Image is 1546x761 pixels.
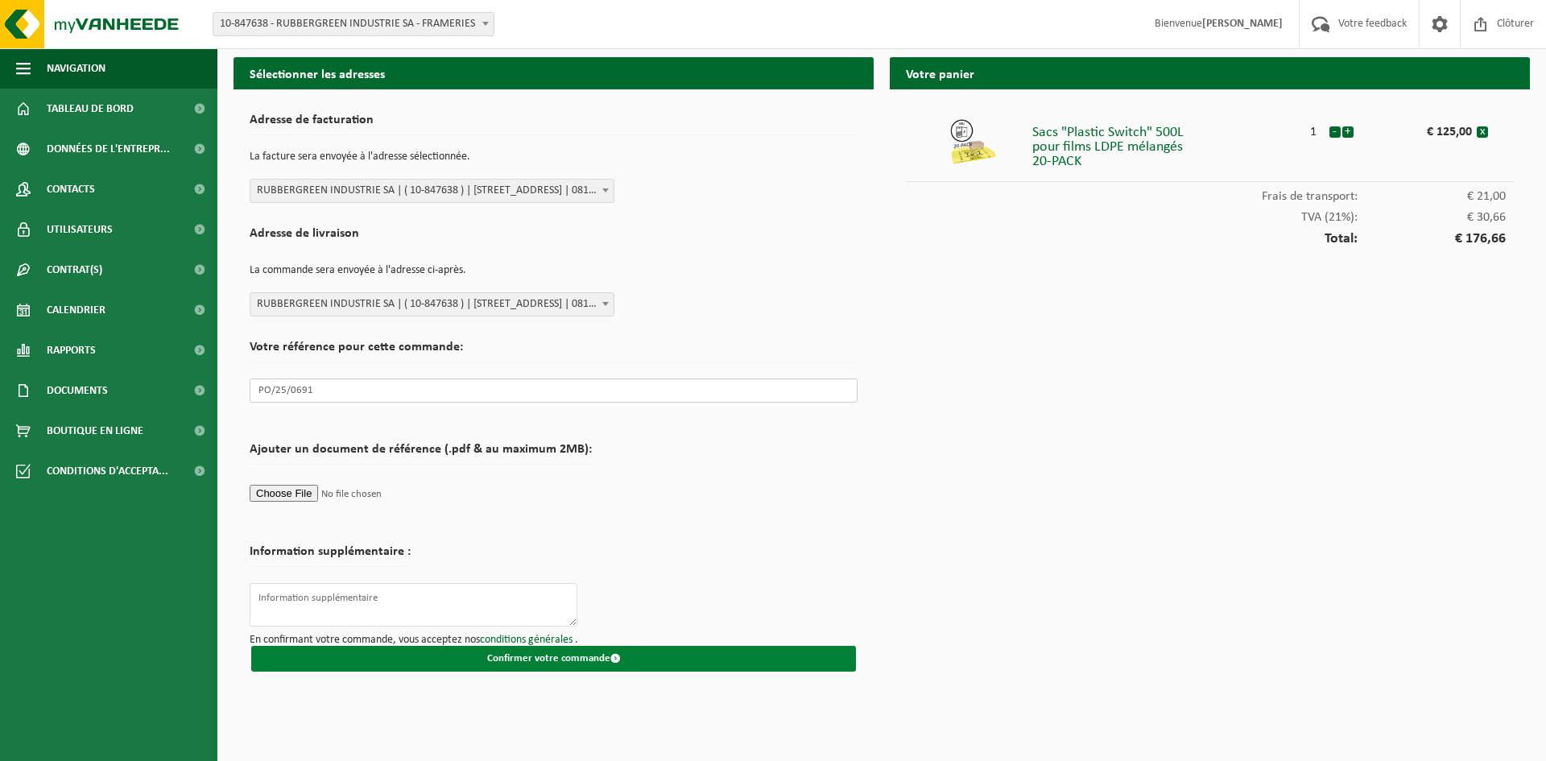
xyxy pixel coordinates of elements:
div: TVA (21%): [906,203,1514,224]
span: Boutique en ligne [47,411,143,451]
div: Total: [906,224,1514,246]
span: RUBBERGREEN INDUSTRIE SA | ( 10-847638 ) | ROUTE DE BAVAY 44, 7080 FRAMERIES | 0812.243.356 [250,179,614,203]
div: 1 [1299,118,1329,139]
p: La commande sera envoyée à l'adresse ci-après. [250,257,858,284]
p: La facture sera envoyée à l'adresse sélectionnée. [250,143,858,171]
div: € 125,00 [1387,118,1476,139]
span: Données de l'entrepr... [47,129,170,169]
a: conditions générales . [480,634,578,646]
span: Conditions d'accepta... [47,451,168,491]
h2: Ajouter un document de référence (.pdf & au maximum 2MB): [250,443,592,465]
img: 01-999964 [949,118,998,166]
span: Tableau de bord [47,89,134,129]
h2: Information supplémentaire : [250,545,411,567]
button: Confirmer votre commande [251,646,856,672]
h2: Sélectionner les adresses [234,57,874,89]
span: Utilisateurs [47,209,113,250]
p: En confirmant votre commande, vous acceptez nos [250,635,858,646]
input: Votre référence pour cette commande [250,378,858,403]
span: € 21,00 [1358,190,1506,203]
button: - [1329,126,1341,138]
span: RUBBERGREEN INDUSTRIE SA | ( 10-847638 ) | ROUTE DE BAVAY 44, 7080 FRAMERIES | 0812.243.356 [250,180,614,202]
h2: Adresse de livraison [250,227,858,249]
span: 10-847638 - RUBBERGREEN INDUSTRIE SA - FRAMERIES [213,13,494,35]
span: Contacts [47,169,95,209]
span: Calendrier [47,290,105,330]
span: € 30,66 [1358,211,1506,224]
h2: Votre référence pour cette commande: [250,341,858,362]
button: + [1342,126,1354,138]
span: € 176,66 [1358,232,1506,246]
span: Documents [47,370,108,411]
div: Sacs "Plastic Switch" 500L pour films LDPE mélangés 20-PACK [1032,118,1299,169]
span: Contrat(s) [47,250,102,290]
span: Rapports [47,330,96,370]
h2: Adresse de facturation [250,114,858,135]
span: Navigation [47,48,105,89]
h2: Votre panier [890,57,1530,89]
div: Frais de transport: [906,182,1514,203]
button: x [1477,126,1488,138]
strong: [PERSON_NAME] [1202,18,1283,30]
span: 10-847638 - RUBBERGREEN INDUSTRIE SA - FRAMERIES [213,12,494,36]
span: RUBBERGREEN INDUSTRIE SA | ( 10-847638 ) | ROUTE DE BAVAY 44, 7080 FRAMERIES | 0812.243.356 [250,293,614,316]
span: RUBBERGREEN INDUSTRIE SA | ( 10-847638 ) | ROUTE DE BAVAY 44, 7080 FRAMERIES | 0812.243.356 [250,292,614,316]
